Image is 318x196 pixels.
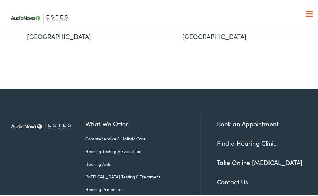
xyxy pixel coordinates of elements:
a: Hearing Aids [85,159,190,165]
a: Contact Us [217,175,248,184]
a: [MEDICAL_DATA] Testing & Treatment [85,171,190,178]
a: What We Offer [12,28,317,50]
a: Comprehensive & Holistic Care [85,133,190,140]
a: Hearing Protection [85,184,190,190]
a: Book an Appointment [217,117,279,126]
a: Find a Hearing Clinic [217,137,277,145]
a: Hearing Testing & Evaluation [85,146,190,152]
img: Estes Audiology [6,112,80,138]
a: What We Offer [85,117,190,126]
a: Take Online [MEDICAL_DATA] [217,156,303,165]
